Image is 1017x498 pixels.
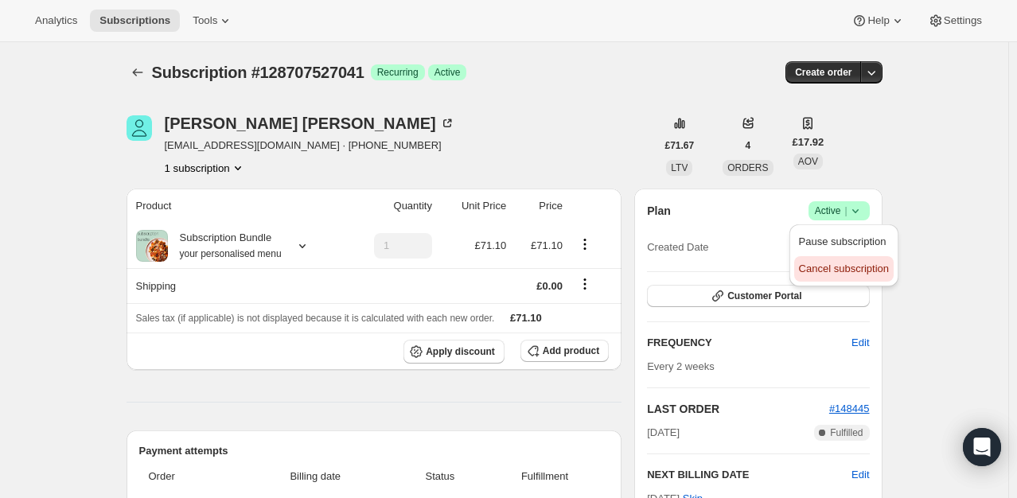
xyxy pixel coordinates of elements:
span: | [844,204,847,217]
button: Subscriptions [90,10,180,32]
th: Order [139,459,236,494]
button: Product actions [572,235,598,253]
span: Tools [193,14,217,27]
span: Analytics [35,14,77,27]
span: Billing date [241,469,391,484]
th: Quantity [345,189,437,224]
span: Customer Portal [727,290,801,302]
span: Created Date [647,239,708,255]
button: Product actions [165,160,246,176]
span: £71.67 [665,139,695,152]
small: your personalised menu [180,248,282,259]
button: Pause subscription [794,229,894,255]
img: product img [136,230,168,262]
span: £71.10 [531,239,563,251]
button: #148445 [829,401,870,417]
a: #148445 [829,403,870,414]
th: Unit Price [437,189,511,224]
button: Shipping actions [572,275,598,293]
button: Edit [842,330,879,356]
th: Price [511,189,567,224]
button: Create order [785,61,861,84]
span: Status [399,469,481,484]
span: Marion Davis [127,115,152,141]
span: Every 2 weeks [647,360,715,372]
h2: Payment attempts [139,443,610,459]
button: Edit [851,467,869,483]
span: £0.00 [536,280,563,292]
button: Add product [520,340,609,362]
div: Open Intercom Messenger [963,428,1001,466]
span: Edit [851,335,869,351]
span: [DATE] [647,425,680,441]
button: Help [842,10,914,32]
span: Active [815,203,863,219]
span: Subscriptions [99,14,170,27]
span: Settings [944,14,982,27]
h2: NEXT BILLING DATE [647,467,851,483]
span: AOV [798,156,818,167]
span: Recurring [377,66,419,79]
span: ORDERS [727,162,768,173]
button: £71.67 [656,134,704,157]
span: 4 [746,139,751,152]
button: Subscriptions [127,61,149,84]
span: Cancel subscription [799,263,889,274]
span: £71.10 [474,239,506,251]
h2: LAST ORDER [647,401,829,417]
h2: Plan [647,203,671,219]
div: [PERSON_NAME] [PERSON_NAME] [165,115,455,131]
span: Apply discount [426,345,495,358]
button: Analytics [25,10,87,32]
span: Subscription #128707527041 [152,64,364,81]
span: Help [867,14,889,27]
span: LTV [671,162,688,173]
span: Add product [543,344,599,357]
span: Fulfilled [830,426,863,439]
h2: FREQUENCY [647,335,851,351]
span: Fulfillment [490,469,599,484]
span: £17.92 [793,134,824,150]
span: £71.10 [510,312,542,324]
span: Sales tax (if applicable) is not displayed because it is calculated with each new order. [136,313,495,324]
span: Pause subscription [799,235,886,247]
th: Shipping [127,268,345,303]
button: Apply discount [403,340,505,364]
button: Settings [918,10,992,32]
button: Tools [183,10,243,32]
span: [EMAIL_ADDRESS][DOMAIN_NAME] · [PHONE_NUMBER] [165,138,455,154]
button: Cancel subscription [794,256,894,282]
button: Customer Portal [647,285,869,307]
button: 4 [736,134,761,157]
div: Subscription Bundle [168,230,282,262]
span: Active [434,66,461,79]
span: Create order [795,66,851,79]
th: Product [127,189,345,224]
